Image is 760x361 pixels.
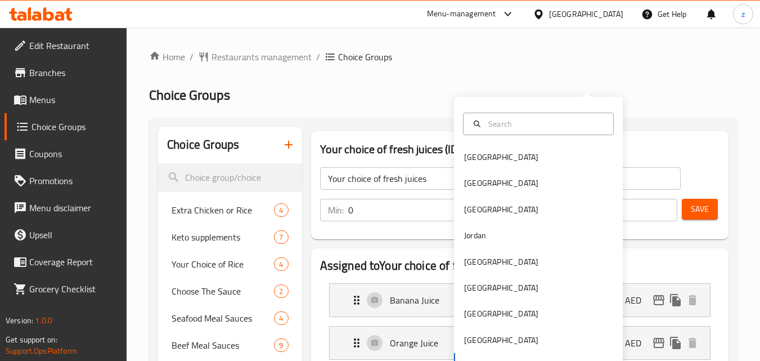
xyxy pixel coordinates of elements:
button: Save [682,199,718,220]
span: 4 [275,205,287,216]
span: Choose The Sauce [172,284,274,298]
div: Choices [274,284,288,298]
div: Your Choice of Rice4 [158,251,302,278]
div: Expand [330,327,710,359]
div: Seafood Meal Sauces4 [158,305,302,332]
span: z [741,8,745,20]
span: 7 [275,232,287,243]
span: Menus [29,93,118,106]
li: / [316,50,320,64]
button: edit [650,292,667,309]
span: Promotions [29,174,118,188]
nav: breadcrumb [149,50,737,64]
p: 9 AED [618,293,650,307]
div: [GEOGRAPHIC_DATA] [464,177,538,189]
div: Menu-management [427,7,496,21]
span: Edit Restaurant [29,39,118,52]
button: duplicate [667,335,684,351]
span: 4 [275,259,287,270]
input: search [158,163,302,192]
span: Seafood Meal Sauces [172,311,274,325]
a: Branches [5,59,127,86]
div: Expand [330,284,710,317]
span: Grocery Checklist [29,282,118,296]
button: duplicate [667,292,684,309]
p: 5 AED [618,336,650,350]
span: Get support on: [6,332,57,347]
a: Coupons [5,140,127,167]
span: 2 [275,286,287,297]
div: Choices [274,257,288,271]
div: [GEOGRAPHIC_DATA] [549,8,623,20]
a: Edit Restaurant [5,32,127,59]
span: Extra Chicken or Rice [172,203,274,217]
h2: Assigned to Your choice of fresh juices [320,257,719,274]
span: Coverage Report [29,255,118,269]
button: edit [650,335,667,351]
a: Upsell [5,221,127,248]
button: delete [684,335,701,351]
a: Menus [5,86,127,113]
p: Banana Juice [390,293,476,307]
span: Your Choice of Rice [172,257,274,271]
div: [GEOGRAPHIC_DATA] [464,203,538,216]
span: Menu disclaimer [29,201,118,215]
span: Keto supplements [172,230,274,244]
p: Orange Juice [390,336,476,350]
span: Branches [29,66,118,79]
span: Choice Groups [338,50,392,64]
li: / [190,50,194,64]
h2: Choice Groups [167,136,239,153]
div: [GEOGRAPHIC_DATA] [464,282,538,294]
div: [GEOGRAPHIC_DATA] [464,151,538,163]
div: Beef Meal Sauces9 [158,332,302,359]
div: Keto supplements7 [158,224,302,251]
a: Promotions [5,167,127,194]
span: Version: [6,313,33,328]
span: Choice Groups [149,82,230,108]
p: Min: [328,203,344,217]
div: [GEOGRAPHIC_DATA] [464,256,538,268]
a: Menu disclaimer [5,194,127,221]
span: Beef Meal Sauces [172,338,274,352]
div: Choices [274,230,288,244]
span: Upsell [29,228,118,242]
div: Extra Chicken or Rice4 [158,197,302,224]
div: [GEOGRAPHIC_DATA] [464,307,538,320]
span: 9 [275,340,287,351]
a: Restaurants management [198,50,312,64]
h3: Your choice of fresh juices (ID: 946634) [320,140,719,158]
a: Choice Groups [5,113,127,140]
input: Search [484,118,606,130]
div: [GEOGRAPHIC_DATA] [464,334,538,346]
a: Support.OpsPlatform [6,344,77,358]
div: Choose The Sauce2 [158,278,302,305]
span: 1.0.0 [35,313,52,328]
li: Expand [320,279,719,322]
a: Home [149,50,185,64]
span: Choice Groups [32,120,118,133]
span: Coupons [29,147,118,161]
span: Restaurants management [212,50,312,64]
div: Jordan [464,229,486,242]
span: 4 [275,313,287,324]
a: Grocery Checklist [5,275,127,302]
span: Save [691,202,709,216]
a: Coverage Report [5,248,127,275]
button: delete [684,292,701,309]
